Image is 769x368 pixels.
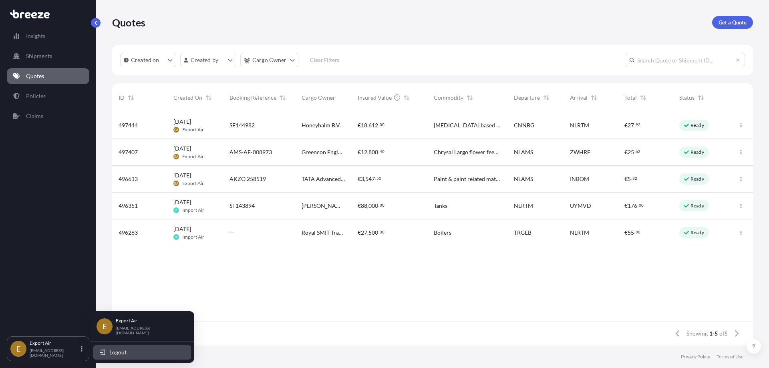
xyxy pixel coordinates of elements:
span: Arrival [570,94,588,102]
span: AKZO 258519 [229,175,266,183]
a: Insights [7,28,89,44]
span: E [16,345,20,353]
span: Import Air [182,207,204,213]
p: Terms of Use [717,354,743,360]
p: Ready [690,229,704,236]
span: Export Air [182,153,204,160]
span: EA [174,153,178,161]
p: [EMAIL_ADDRESS][DOMAIN_NAME] [116,326,181,335]
button: createdOn Filter options [120,53,176,67]
span: 497407 [119,148,138,156]
p: Insights [26,32,45,40]
span: € [624,176,628,182]
span: IA [175,206,177,214]
span: 496351 [119,202,138,210]
span: SF143894 [229,202,255,210]
p: Shipments [26,52,52,60]
button: createdBy Filter options [180,53,236,67]
span: 496613 [119,175,138,183]
span: . [638,204,638,207]
span: 1-5 [709,330,718,338]
span: . [631,177,632,180]
span: [DATE] [173,225,191,233]
span: Booking Reference [229,94,276,102]
span: 88 [361,203,367,209]
p: Export Air [116,318,181,324]
button: Sort [696,93,706,103]
span: 000 [368,203,378,209]
span: 176 [628,203,637,209]
span: TRGEB [514,229,531,237]
span: ID [119,94,125,102]
span: UYMVD [570,202,591,210]
span: Import Air [182,234,204,240]
span: [DATE] [173,118,191,126]
span: TATA Advanced [GEOGRAPHIC_DATA] [302,175,345,183]
button: Sort [278,93,288,103]
span: AMS-AE-008973 [229,148,272,156]
span: . [375,177,376,180]
span: € [624,149,628,155]
span: Created On [173,94,202,102]
span: [PERSON_NAME] C.S. B.V. [302,202,345,210]
a: Get a Quote [712,16,753,29]
span: EA [174,179,178,187]
span: 27 [361,230,367,235]
button: Sort [542,93,551,103]
span: Departure [514,94,540,102]
a: Policies [7,88,89,104]
p: Privacy Policy [681,354,710,360]
p: Created by [191,56,219,64]
span: [DATE] [173,171,191,179]
span: Showing [686,330,708,338]
span: NLAMS [514,175,533,183]
p: Policies [26,92,46,100]
span: 00 [380,231,384,233]
p: [EMAIL_ADDRESS][DOMAIN_NAME] [30,348,79,358]
span: [DATE] [173,145,191,153]
span: , [367,230,368,235]
span: Tanks [434,202,447,210]
span: Chrysal Largo flower feed, box 10 x 2 grams [434,148,501,156]
span: Royal SMIT Transformers B.V. [302,229,345,237]
button: Sort [204,93,213,103]
span: 496263 [119,229,138,237]
span: Insured Value [358,94,392,102]
p: Get a Quote [719,18,747,26]
span: 12 [361,149,367,155]
span: 00 [639,204,644,207]
button: Sort [465,93,475,103]
span: 500 [368,230,378,235]
span: 612 [368,123,378,128]
span: E [103,322,107,330]
span: 92 [636,123,640,126]
a: Shipments [7,48,89,64]
p: Ready [690,149,704,155]
span: 497444 [119,121,138,129]
span: € [358,123,361,128]
span: , [367,203,368,209]
button: Logout [93,345,191,360]
span: 32 [632,177,637,180]
span: IA [175,233,177,241]
span: € [624,203,628,209]
a: Quotes [7,68,89,84]
span: 18 [361,123,367,128]
span: NLRTM [570,229,589,237]
span: 00 [380,123,384,126]
span: SF144982 [229,121,255,129]
span: 547 [365,176,375,182]
span: Boilers [434,229,451,237]
button: Sort [589,93,599,103]
p: Quotes [26,72,44,80]
span: Paint & paint related material [434,175,501,183]
span: of 5 [719,330,728,338]
span: [DATE] [173,198,191,206]
span: — [229,229,234,237]
input: Search Quote or Shipment ID... [625,53,745,67]
p: Ready [690,203,704,209]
